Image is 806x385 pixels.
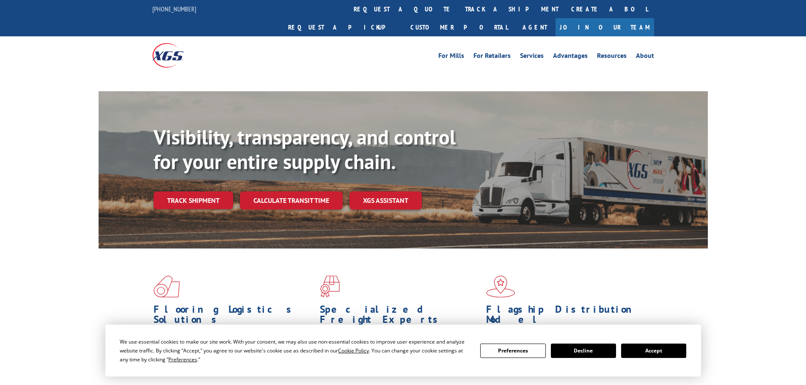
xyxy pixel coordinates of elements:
[105,325,701,377] div: Cookie Consent Prompt
[514,18,556,36] a: Agent
[320,304,480,329] h1: Specialized Freight Experts
[551,344,616,358] button: Decline
[152,5,196,13] a: [PHONE_NUMBER]
[349,191,422,210] a: XGS ASSISTANT
[473,52,511,62] a: For Retailers
[486,304,646,329] h1: Flagship Distribution Model
[120,337,470,364] div: We use essential cookies to make our site work. With your consent, we may also use non-essential ...
[338,347,369,354] span: Cookie Policy
[154,191,233,209] a: Track shipment
[520,52,544,62] a: Services
[282,18,404,36] a: Request a pickup
[438,52,464,62] a: For Mills
[320,276,340,298] img: xgs-icon-focused-on-flooring-red
[154,304,314,329] h1: Flooring Logistics Solutions
[621,344,686,358] button: Accept
[154,276,180,298] img: xgs-icon-total-supply-chain-intelligence-red
[404,18,514,36] a: Customer Portal
[168,356,197,363] span: Preferences
[154,124,456,175] b: Visibility, transparency, and control for your entire supply chain.
[240,191,343,210] a: Calculate transit time
[556,18,654,36] a: Join Our Team
[597,52,627,62] a: Resources
[636,52,654,62] a: About
[486,276,515,298] img: xgs-icon-flagship-distribution-model-red
[480,344,545,358] button: Preferences
[553,52,588,62] a: Advantages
